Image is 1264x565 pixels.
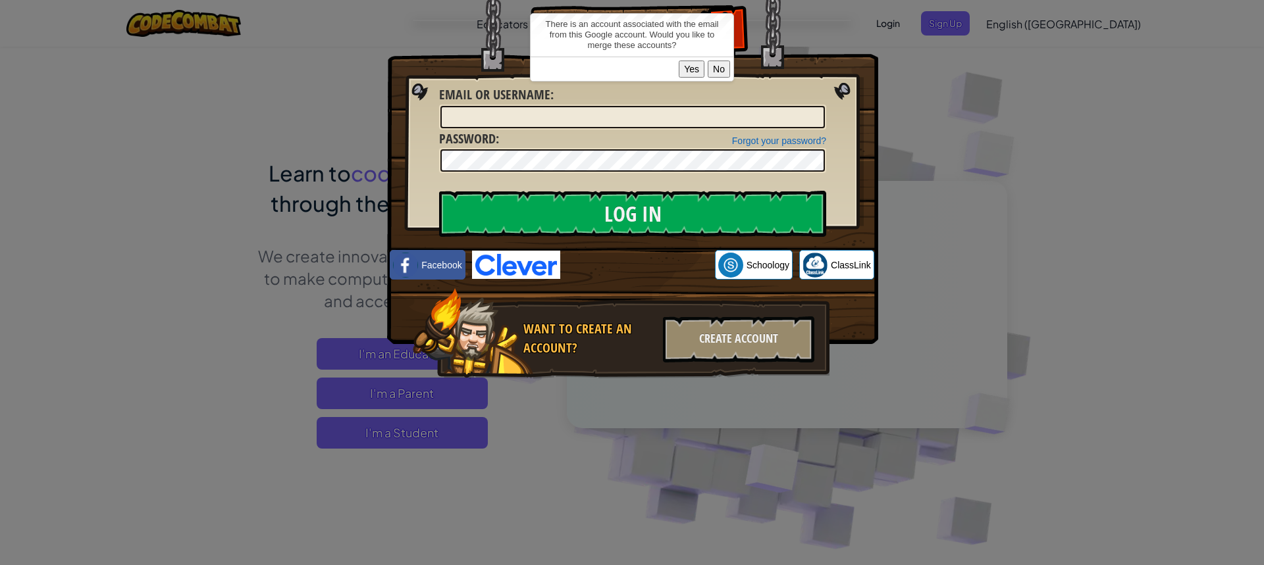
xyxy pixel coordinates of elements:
[708,61,730,78] button: No
[472,251,560,279] img: clever-logo-blue.png
[523,320,655,357] div: Want to create an account?
[747,258,789,272] span: Schoology
[439,130,499,149] label: :
[803,253,828,278] img: classlink-logo-small.png
[421,258,461,272] span: Facebook
[718,253,743,278] img: schoology.png
[439,130,496,147] span: Password
[560,251,715,280] iframe: Sign in with Google Button
[439,86,554,105] label: :
[663,316,814,362] div: Create Account
[393,253,418,278] img: facebook_small.png
[545,19,718,50] span: There is an account associated with the email from this Google account. Would you like to merge t...
[831,258,871,272] span: ClassLink
[439,191,826,237] input: Log In
[679,61,704,78] button: Yes
[439,86,550,103] span: Email or Username
[732,135,826,146] a: Forgot your password?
